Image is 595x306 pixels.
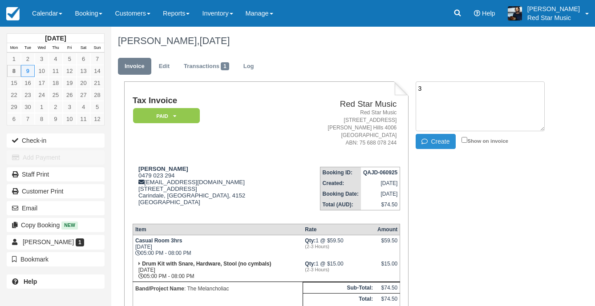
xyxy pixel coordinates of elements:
[6,7,20,20] img: checkfront-main-nav-mini-logo.png
[21,89,35,101] a: 23
[133,258,303,282] td: [DATE] 05:00 PM - 08:00 PM
[49,89,62,101] a: 25
[7,133,105,148] button: Check-in
[135,286,184,292] strong: Band/Project Name
[21,77,35,89] a: 16
[320,167,361,178] th: Booking ID:
[199,35,230,46] span: [DATE]
[292,109,397,147] address: Red Star Music [STREET_ADDRESS] [PERSON_NAME] Hills 4006 [GEOGRAPHIC_DATA] ABN: 75 688 078 244
[527,13,580,22] p: Red Star Music
[7,43,21,53] th: Mon
[35,113,49,125] a: 8
[133,108,200,124] em: Paid
[35,65,49,77] a: 10
[375,282,400,293] td: $74.50
[90,65,104,77] a: 14
[49,77,62,89] a: 18
[7,53,21,65] a: 1
[138,165,188,172] strong: [PERSON_NAME]
[303,235,375,258] td: 1 @ $59.50
[49,53,62,65] a: 4
[303,258,375,282] td: 1 @ $15.00
[35,89,49,101] a: 24
[377,238,397,251] div: $59.50
[21,101,35,113] a: 30
[118,58,151,75] a: Invoice
[90,43,104,53] th: Sun
[377,261,397,274] div: $15.00
[142,261,271,267] strong: Drum Kit with Snare, Hardware, Stool (no cymbals)
[133,96,289,105] h1: Tax Invoice
[90,53,104,65] a: 7
[35,53,49,65] a: 3
[77,65,90,77] a: 13
[77,101,90,113] a: 4
[49,113,62,125] a: 9
[24,278,37,285] b: Help
[7,77,21,89] a: 15
[7,235,105,249] a: [PERSON_NAME] 1
[133,108,197,124] a: Paid
[23,238,74,246] span: [PERSON_NAME]
[77,53,90,65] a: 6
[21,53,35,65] a: 2
[90,77,104,89] a: 21
[21,43,35,53] th: Tue
[7,89,21,101] a: 22
[63,43,77,53] th: Fri
[77,113,90,125] a: 11
[76,238,84,246] span: 1
[416,134,456,149] button: Create
[152,58,176,75] a: Edit
[135,238,182,244] strong: Casual Room 3hrs
[305,261,316,267] strong: Qty
[305,267,373,272] em: (2-3 Hours)
[461,137,467,143] input: Show on invoice
[474,10,480,16] i: Help
[320,178,361,189] th: Created:
[363,169,397,176] strong: QAJD-060925
[320,199,361,210] th: Total (AUD):
[77,77,90,89] a: 20
[63,53,77,65] a: 5
[7,101,21,113] a: 29
[305,238,316,244] strong: Qty
[320,189,361,199] th: Booking Date:
[63,113,77,125] a: 10
[45,35,66,42] strong: [DATE]
[7,113,21,125] a: 6
[21,65,35,77] a: 9
[292,100,397,109] h2: Red Star Music
[375,293,400,304] td: $74.50
[7,65,21,77] a: 8
[7,167,105,181] a: Staff Print
[361,178,400,189] td: [DATE]
[63,65,77,77] a: 12
[133,165,289,217] div: 0479 023 294 [EMAIL_ADDRESS][DOMAIN_NAME] [STREET_ADDRESS] Carindale, [GEOGRAPHIC_DATA], 4152 [GE...
[21,113,35,125] a: 7
[63,77,77,89] a: 19
[61,221,78,229] span: New
[361,189,400,199] td: [DATE]
[7,150,105,165] button: Add Payment
[303,293,375,304] th: Total:
[221,62,229,70] span: 1
[7,184,105,198] a: Customer Print
[237,58,261,75] a: Log
[35,77,49,89] a: 17
[527,4,580,13] p: [PERSON_NAME]
[133,224,303,235] th: Item
[303,282,375,293] th: Sub-Total:
[508,6,522,20] img: A1
[35,43,49,53] th: Wed
[90,113,104,125] a: 12
[177,58,236,75] a: Transactions1
[361,199,400,210] td: $74.50
[77,89,90,101] a: 27
[133,235,303,258] td: [DATE] 05:00 PM - 08:00 PM
[482,10,495,17] span: Help
[63,101,77,113] a: 3
[7,252,105,266] button: Bookmark
[90,101,104,113] a: 5
[77,43,90,53] th: Sat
